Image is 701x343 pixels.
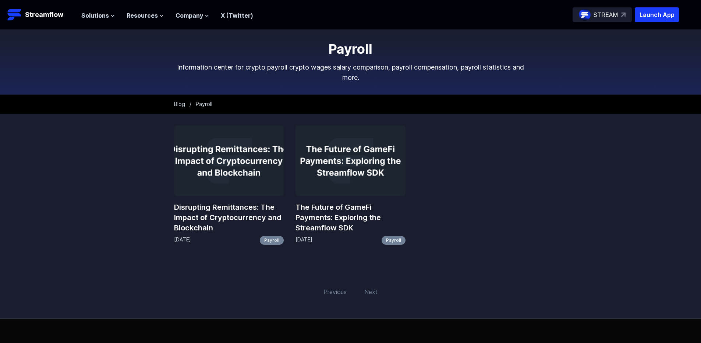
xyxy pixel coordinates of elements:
img: streamflow-logo-circle.png [579,9,591,21]
a: The Future of GameFi Payments: Exploring the Streamflow SDK [295,202,406,233]
a: STREAM [573,7,632,22]
button: Launch App [635,7,679,22]
a: Blog [174,101,185,107]
p: [DATE] [295,236,312,245]
a: X (Twitter) [221,12,253,19]
img: Disrupting Remittances: The Impact of Cryptocurrency and Blockchain [174,125,284,196]
span: Previous [319,283,351,301]
h1: Payroll [174,42,527,56]
button: Resources [127,11,164,20]
p: Streamflow [25,10,63,20]
button: Solutions [81,11,115,20]
p: Information center for crypto payroll crypto wages salary comparison, payroll compensation, payro... [174,62,527,83]
img: The Future of GameFi Payments: Exploring the Streamflow SDK [295,125,406,196]
span: Company [176,11,203,20]
a: Payroll [382,236,406,245]
a: Disrupting Remittances: The Impact of Cryptocurrency and Blockchain [174,202,284,233]
img: Streamflow Logo [7,7,22,22]
span: Solutions [81,11,109,20]
a: Streamflow [7,7,74,22]
span: Resources [127,11,158,20]
span: / [190,101,191,107]
img: top-right-arrow.svg [621,13,626,17]
p: [DATE] [174,236,191,245]
span: Payroll [196,101,212,107]
a: Payroll [260,236,284,245]
span: Next [360,283,382,301]
p: STREAM [594,10,618,19]
button: Company [176,11,209,20]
